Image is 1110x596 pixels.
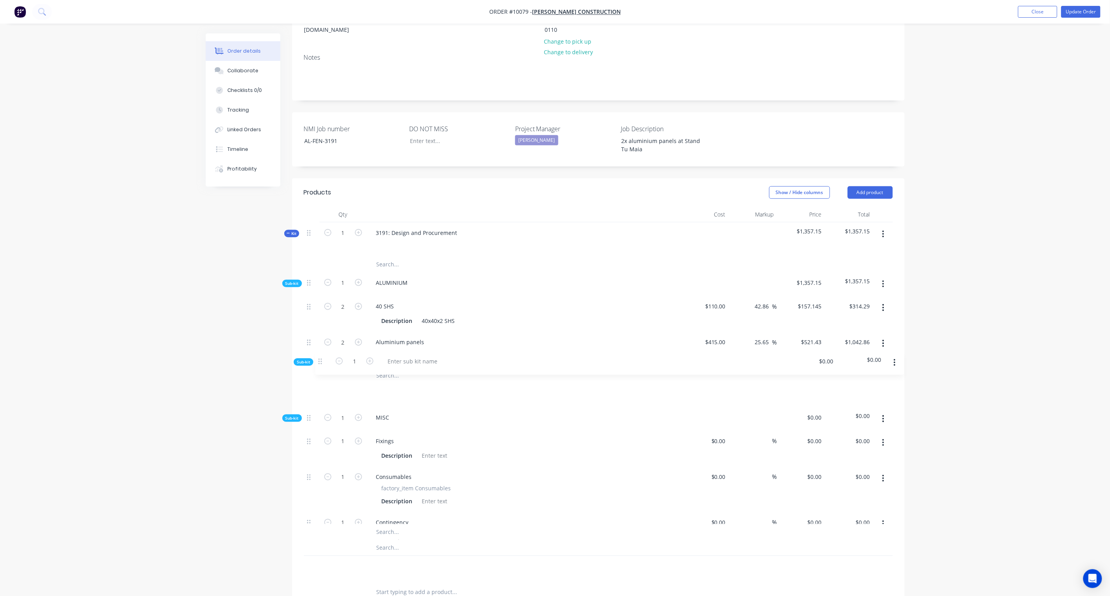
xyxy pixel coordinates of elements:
[206,41,280,61] button: Order details
[1018,6,1057,18] button: Close
[780,227,822,235] span: $1,357.15
[1083,569,1102,588] div: Open Intercom Messenger
[780,413,822,422] span: $0.00
[410,124,508,134] label: DO NOT MISS
[379,496,416,507] div: Description
[379,315,416,326] div: Description
[227,165,257,172] div: Profitability
[419,351,462,362] div: 3mm Ali plate
[206,139,280,159] button: Timeline
[515,135,558,145] div: [PERSON_NAME]
[370,471,418,483] div: Consumables
[284,230,299,237] button: Kit
[828,412,870,420] span: $0.00
[370,436,400,447] div: Fixings
[285,415,299,421] span: Sub-kit
[227,67,258,74] div: Collaborate
[287,231,297,237] span: Kit
[370,336,431,348] div: Aluminium panels
[772,473,777,482] span: %
[370,277,414,288] div: ALUMINIUM
[370,227,464,238] div: 3191: Design and Procurement
[540,36,596,46] button: Change to pick up
[370,517,415,528] div: Contingency
[304,54,893,61] div: Notes
[615,135,713,155] div: 2x aluminium panels at Stand Tu Maia
[298,135,396,147] div: AL-FEN-3191
[14,6,26,18] img: Factory
[828,277,870,285] span: $1,357.15
[772,302,777,311] span: %
[780,279,822,287] span: $1,357.15
[206,61,280,81] button: Collaborate
[206,100,280,120] button: Tracking
[382,484,451,493] span: factory_item Consumables
[772,338,777,347] span: %
[227,48,261,55] div: Order details
[419,315,458,326] div: 40x40x2 SHS
[370,412,396,423] div: MISC
[729,207,777,222] div: Markup
[1061,6,1101,18] button: Update Order
[540,47,597,57] button: Change to delivery
[769,186,830,199] button: Show / Hide columns
[772,437,777,446] span: %
[621,124,719,134] label: Job Description
[379,450,416,462] div: Description
[515,124,613,134] label: Project Manager
[376,257,533,272] input: Search...
[370,301,400,312] div: 40 SHS
[376,540,533,556] input: Search...
[304,188,331,197] div: Products
[227,126,261,133] div: Linked Orders
[376,524,533,540] input: Search...
[206,159,280,179] button: Profitability
[206,81,280,100] button: Checklists 0/0
[825,207,873,222] div: Total
[304,124,402,134] label: NMI Job number
[681,207,729,222] div: Cost
[376,367,533,383] input: Search...
[848,186,893,199] button: Add product
[379,351,416,362] div: Description
[532,8,621,16] a: [PERSON_NAME] Construction
[285,281,299,286] span: Sub-kit
[489,8,532,16] span: Order #10079 -
[320,207,367,222] div: Qty
[206,120,280,139] button: Linked Orders
[777,207,825,222] div: Price
[828,227,870,235] span: $1,357.15
[227,146,248,153] div: Timeline
[227,106,249,114] div: Tracking
[227,87,262,94] div: Checklists 0/0
[772,518,777,527] span: %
